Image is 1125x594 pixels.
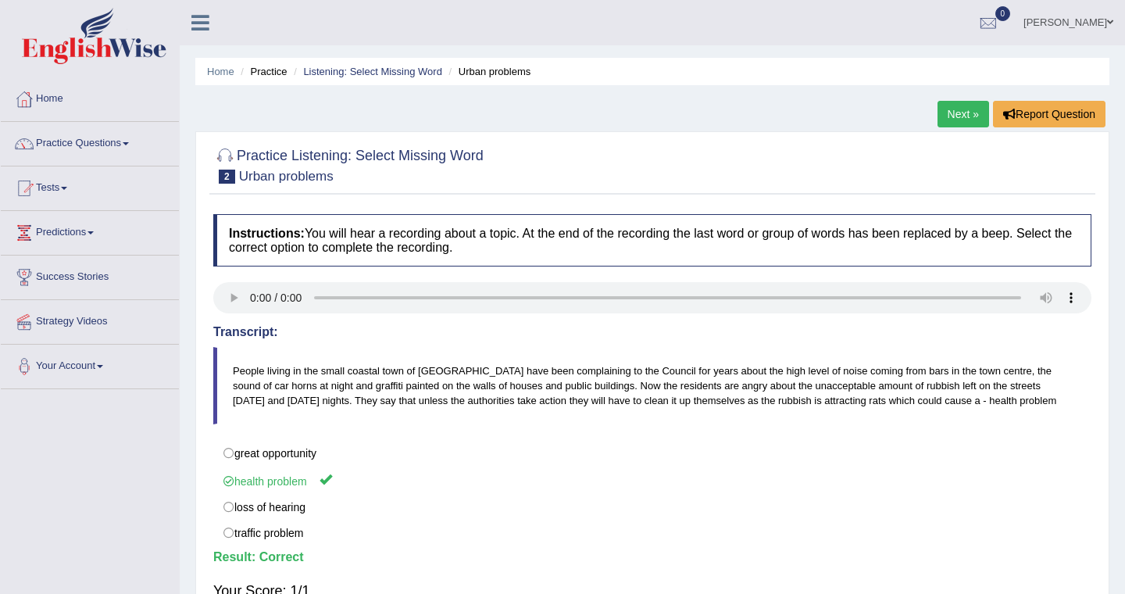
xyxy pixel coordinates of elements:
small: Urban problems [239,169,334,184]
a: Home [1,77,179,116]
a: Strategy Videos [1,300,179,339]
h4: Result: [213,550,1091,564]
span: 2 [219,170,235,184]
a: Home [207,66,234,77]
button: Report Question [993,101,1105,127]
b: Instructions: [229,227,305,240]
label: health problem [213,466,1091,495]
li: Practice [237,64,287,79]
a: Predictions [1,211,179,250]
li: Urban problems [445,64,531,79]
h2: Practice Listening: Select Missing Word [213,145,484,184]
label: loss of hearing [213,494,1091,521]
label: traffic problem [213,520,1091,546]
a: Your Account [1,345,179,384]
span: 0 [995,6,1011,21]
blockquote: People living in the small coastal town of [GEOGRAPHIC_DATA] have been complaining to the Council... [213,347,1091,424]
a: Practice Questions [1,122,179,161]
a: Success Stories [1,256,179,295]
a: Listening: Select Missing Word [303,66,442,77]
a: Next » [937,101,989,127]
label: great opportunity [213,440,1091,467]
a: Tests [1,166,179,206]
h4: You will hear a recording about a topic. At the end of the recording the last word or group of wo... [213,214,1091,267]
h4: Transcript: [213,325,1091,339]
